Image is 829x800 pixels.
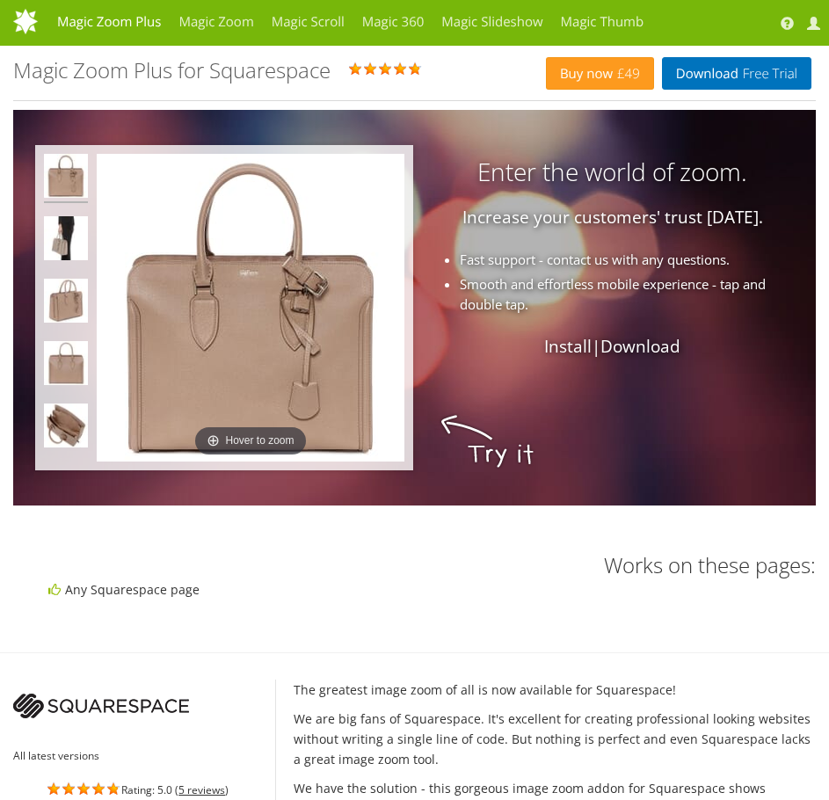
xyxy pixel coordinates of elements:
[13,745,262,766] ul: All latest versions
[13,59,331,82] h1: Magic Zoom Plus for Squarespace
[294,680,816,700] p: The greatest image zoom of all is now available for Squarespace!
[294,709,816,769] p: We are big fans of Squarespace. It's excellent for creating professional looking websites without...
[613,67,640,81] span: £49
[546,57,654,90] a: Buy now£49
[600,335,680,358] a: Download
[662,57,811,90] a: DownloadFree Trial
[738,67,797,81] span: Free Trial
[13,779,262,800] div: Rating: 5.0 ( )
[13,158,781,185] h3: Enter the world of zoom.
[64,274,796,315] li: Smooth and effortless mobile experience - tap and double tap.
[178,782,225,797] a: 5 reviews
[544,335,592,358] a: Install
[13,207,781,228] p: Increase your customers' trust [DATE].
[13,337,781,357] p: |
[97,154,404,462] a: Hover to zoom
[13,554,816,577] h3: Works on these pages:
[48,579,812,600] li: Any Squarespace page
[64,250,796,270] li: Fast support - contact us with any questions.
[13,8,177,34] img: MagicToolbox.com - Image tools for your website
